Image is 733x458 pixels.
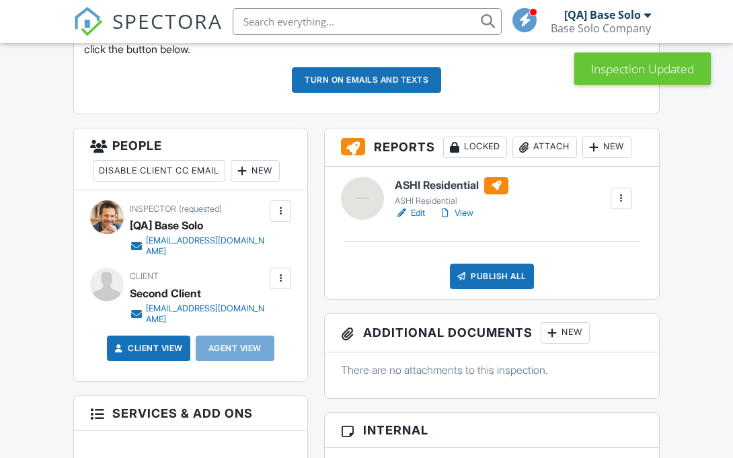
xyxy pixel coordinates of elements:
div: Inspection Updated [574,52,711,85]
div: Second Client [130,283,201,303]
h3: Reports [325,128,659,167]
h3: People [74,128,307,190]
button: Turn on emails and texts [292,67,441,93]
h6: ASHI Residential [395,177,508,194]
h3: Internal [325,413,659,448]
span: Inspector [130,204,176,214]
div: [QA] Base Solo [564,8,641,22]
div: Publish All [450,264,534,289]
a: Edit [395,206,425,220]
div: New [582,137,631,158]
div: ASHI Residential [395,196,508,206]
p: There are no attachments to this inspection. [341,362,643,377]
div: Locked [443,137,507,158]
h3: Services & Add ons [74,396,307,431]
div: Disable Client CC Email [93,160,225,182]
div: Attach [512,137,577,158]
div: New [541,322,590,344]
h3: Additional Documents [325,314,659,352]
span: (requested) [179,204,222,214]
a: [EMAIL_ADDRESS][DOMAIN_NAME] [130,303,266,325]
div: [EMAIL_ADDRESS][DOMAIN_NAME] [146,303,266,325]
div: New [231,160,280,182]
a: View [438,206,473,220]
span: SPECTORA [112,7,223,35]
div: [EMAIL_ADDRESS][DOMAIN_NAME] [146,235,266,257]
a: [EMAIL_ADDRESS][DOMAIN_NAME] [130,235,266,257]
div: [QA] Base Solo [130,215,203,235]
a: SPECTORA [73,18,223,46]
div: Base Solo Company [551,22,651,35]
a: Client View [112,342,183,355]
span: Client [130,271,159,281]
input: Search everything... [233,8,502,35]
a: ASHI Residential ASHI Residential [395,177,508,206]
img: The Best Home Inspection Software - Spectora [73,7,103,36]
